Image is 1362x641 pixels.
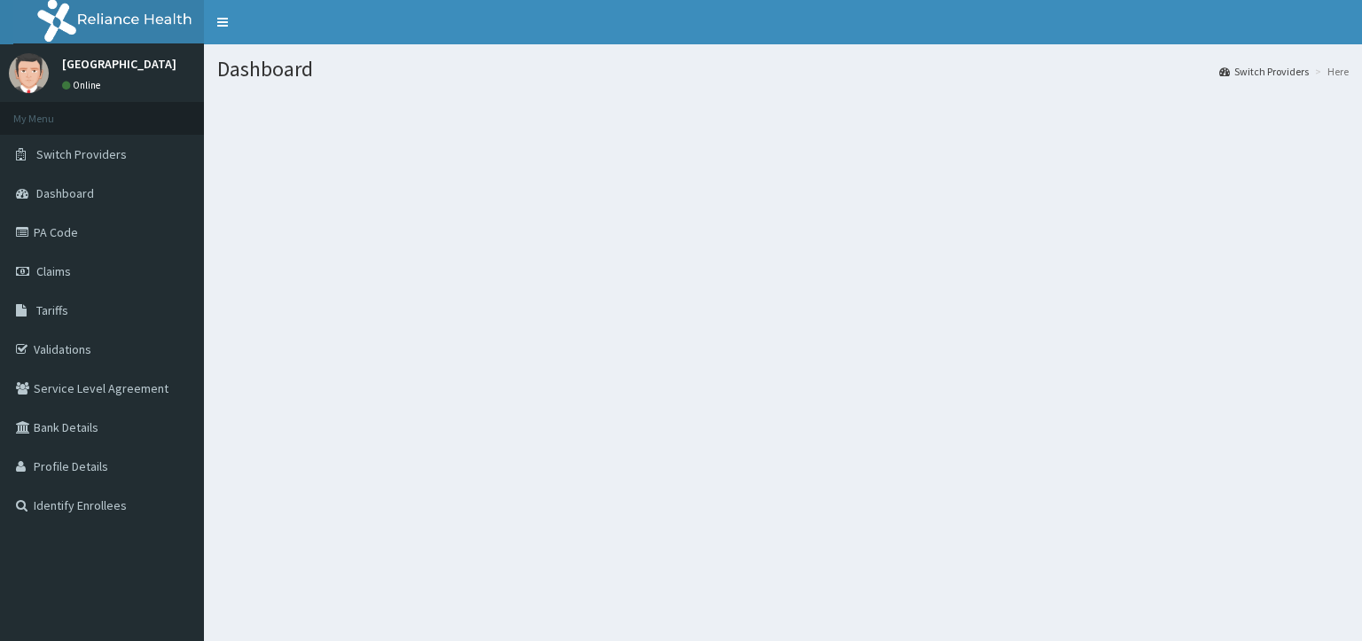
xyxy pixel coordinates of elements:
[1311,64,1349,79] li: Here
[62,79,105,91] a: Online
[36,185,94,201] span: Dashboard
[217,58,1349,81] h1: Dashboard
[1219,64,1309,79] a: Switch Providers
[36,146,127,162] span: Switch Providers
[62,58,176,70] p: [GEOGRAPHIC_DATA]
[9,53,49,93] img: User Image
[36,263,71,279] span: Claims
[36,302,68,318] span: Tariffs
